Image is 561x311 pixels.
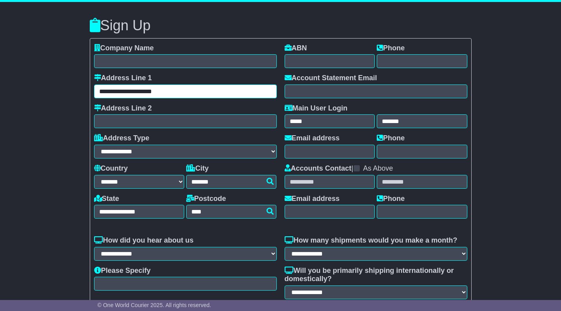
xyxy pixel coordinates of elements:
[94,195,119,203] label: State
[285,164,467,175] div: |
[94,267,151,275] label: Please Specify
[285,134,340,143] label: Email address
[94,44,154,53] label: Company Name
[285,267,467,283] label: Will you be primarily shipping internationally or domestically?
[285,44,307,53] label: ABN
[94,164,128,173] label: Country
[285,195,340,203] label: Email address
[94,74,152,83] label: Address Line 1
[90,18,472,33] h3: Sign Up
[94,134,150,143] label: Address Type
[377,195,405,203] label: Phone
[186,164,209,173] label: City
[363,164,393,173] label: As Above
[94,236,194,245] label: How did you hear about us
[377,44,405,53] label: Phone
[285,104,348,113] label: Main User Login
[285,74,377,83] label: Account Statement Email
[377,134,405,143] label: Phone
[94,104,152,113] label: Address Line 2
[98,302,211,308] span: © One World Courier 2025. All rights reserved.
[285,164,352,173] label: Accounts Contact
[186,195,226,203] label: Postcode
[285,236,457,245] label: How many shipments would you make a month?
